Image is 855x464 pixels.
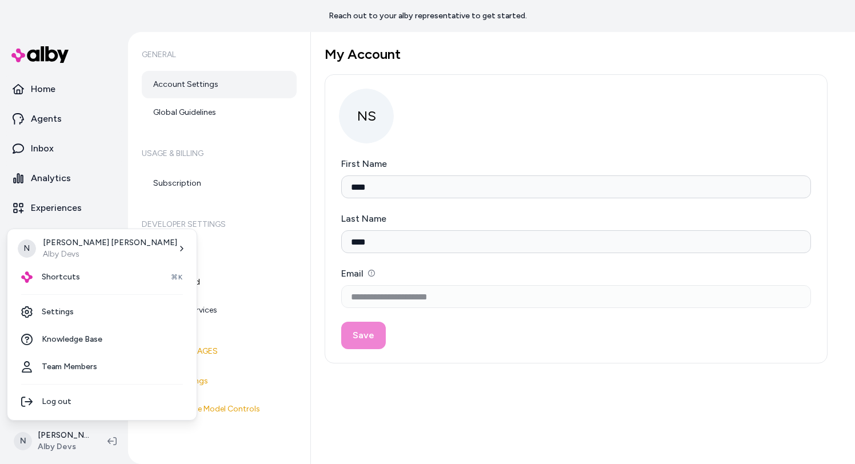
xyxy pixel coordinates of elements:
p: Home [31,82,55,96]
div: Log out [12,388,192,415]
img: alby Logo [11,46,69,63]
p: Agents [31,112,62,126]
a: Account Settings [142,71,297,98]
img: alby Logo [21,271,33,283]
p: Experiences [31,201,82,215]
label: Email [341,268,375,279]
a: Brand Settings [142,367,297,395]
span: ⌘K [171,273,183,282]
span: N [18,239,36,258]
p: Analytics [31,171,71,185]
p: Reach out to your alby representative to get started. [329,10,527,22]
label: Last Name [341,213,386,224]
a: SFTP Upload [142,269,297,296]
h6: Developer Settings [142,209,297,241]
label: First Name [341,158,387,169]
h6: Usage & Billing [142,138,297,170]
p: Inbox [31,142,54,155]
a: Team Members [12,353,192,381]
span: N [14,432,32,450]
h6: Super Admin Pages [142,335,297,367]
span: Alby Devs [38,441,89,453]
a: Subscription [142,170,297,197]
a: Settings [12,298,192,326]
p: [PERSON_NAME] [PERSON_NAME] [43,237,177,249]
a: Platform Services [142,297,297,324]
p: Alby Devs [43,249,177,260]
a: Global Guidelines [142,99,297,126]
span: Knowledge Base [42,334,102,345]
p: [PERSON_NAME] [38,430,89,441]
span: Shortcuts [42,271,80,283]
a: API Access [142,241,297,268]
h1: My Account [325,46,828,63]
span: NS [339,89,394,143]
h6: General [142,39,297,71]
a: Data Science Model Controls [142,395,297,423]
